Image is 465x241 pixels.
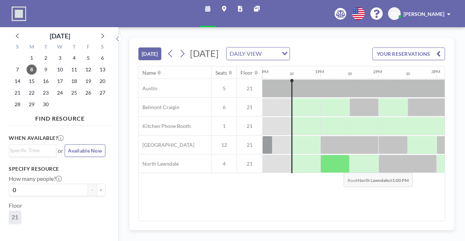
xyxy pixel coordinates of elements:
[9,112,111,122] h4: FIND RESOURCE
[212,104,236,111] span: 6
[12,99,23,109] span: Sunday, September 28, 2025
[227,47,290,60] div: Search for option
[83,53,93,63] span: Friday, September 5, 2025
[404,11,444,17] span: [PERSON_NAME]
[9,175,62,182] label: How many people?
[372,47,445,60] button: YOUR RESERVATIONS
[97,53,108,63] span: Saturday, September 6, 2025
[67,43,81,52] div: T
[190,48,219,59] span: [DATE]
[55,88,65,98] span: Wednesday, September 24, 2025
[228,49,263,58] span: DAILY VIEW
[215,70,227,76] div: Seats
[41,99,51,109] span: Tuesday, September 30, 2025
[391,11,398,17] span: ED
[81,43,95,52] div: F
[27,65,37,75] span: Monday, September 8, 2025
[142,70,156,76] div: Name
[373,69,382,74] div: 2PM
[138,47,161,60] button: [DATE]
[55,65,65,75] span: Wednesday, September 10, 2025
[139,123,191,129] span: Kitchen Phone Booth
[65,144,105,157] button: Available Now
[139,104,179,111] span: Belmont Craigin
[41,53,51,63] span: Tuesday, September 2, 2025
[290,71,294,76] div: 30
[88,184,97,196] button: -
[12,76,23,86] span: Sunday, September 14, 2025
[392,178,409,183] b: 1:00 PM
[9,145,56,156] div: Search for option
[139,161,179,167] span: North Lawndale
[41,65,51,75] span: Tuesday, September 9, 2025
[237,104,262,111] span: 21
[25,43,39,52] div: M
[10,146,52,154] input: Search for option
[27,76,37,86] span: Monday, September 15, 2025
[95,43,109,52] div: S
[27,99,37,109] span: Monday, September 29, 2025
[406,71,410,76] div: 30
[97,76,108,86] span: Saturday, September 20, 2025
[212,123,236,129] span: 1
[41,88,51,98] span: Tuesday, September 23, 2025
[69,65,79,75] span: Thursday, September 11, 2025
[344,173,413,187] span: Book at
[12,7,26,21] img: organization-logo
[348,71,352,76] div: 30
[53,43,67,52] div: W
[83,76,93,86] span: Friday, September 19, 2025
[41,76,51,86] span: Tuesday, September 16, 2025
[237,123,262,129] span: 21
[240,70,253,76] div: Floor
[83,65,93,75] span: Friday, September 12, 2025
[69,53,79,63] span: Thursday, September 4, 2025
[58,147,63,154] span: or
[69,88,79,98] span: Thursday, September 25, 2025
[9,202,22,209] label: Floor
[139,142,194,148] span: [GEOGRAPHIC_DATA]
[69,76,79,86] span: Thursday, September 18, 2025
[97,184,105,196] button: +
[12,65,23,75] span: Sunday, September 7, 2025
[257,69,268,74] div: 12PM
[68,147,102,154] span: Available Now
[12,88,23,98] span: Sunday, September 21, 2025
[55,53,65,63] span: Wednesday, September 3, 2025
[315,69,324,74] div: 1PM
[50,31,70,41] div: [DATE]
[212,161,236,167] span: 4
[212,142,236,148] span: 12
[139,85,157,92] span: Austin
[11,43,25,52] div: S
[39,43,53,52] div: T
[9,166,105,172] h3: Specify resource
[97,65,108,75] span: Saturday, September 13, 2025
[27,88,37,98] span: Monday, September 22, 2025
[237,85,262,92] span: 21
[431,69,440,74] div: 3PM
[55,76,65,86] span: Wednesday, September 17, 2025
[358,178,389,183] b: North Lawndale
[12,213,18,221] span: 21
[27,53,37,63] span: Monday, September 1, 2025
[237,161,262,167] span: 21
[97,88,108,98] span: Saturday, September 27, 2025
[264,49,278,58] input: Search for option
[237,142,262,148] span: 21
[83,88,93,98] span: Friday, September 26, 2025
[212,85,236,92] span: 5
